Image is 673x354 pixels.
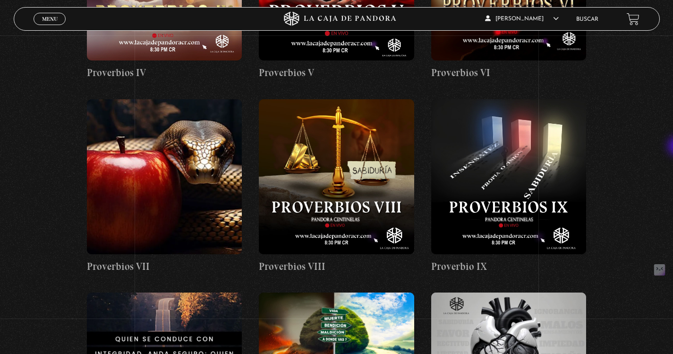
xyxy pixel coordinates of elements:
[259,99,414,274] a: Proverbios VIII
[485,16,559,22] span: [PERSON_NAME]
[87,65,242,80] h4: Proverbios IV
[431,99,586,274] a: Proverbio IX
[87,259,242,274] h4: Proverbios VII
[42,16,58,22] span: Menu
[259,65,414,80] h4: Proverbios V
[627,12,639,25] a: View your shopping cart
[259,259,414,274] h4: Proverbios VIII
[431,65,586,80] h4: Proverbios VI
[87,99,242,274] a: Proverbios VII
[39,24,61,31] span: Cerrar
[576,17,598,22] a: Buscar
[431,259,586,274] h4: Proverbio IX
